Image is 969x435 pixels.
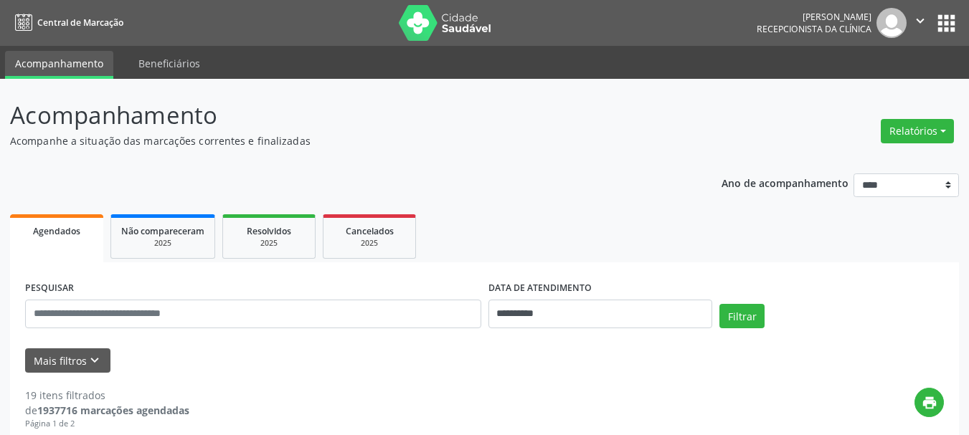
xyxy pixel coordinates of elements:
button: Filtrar [719,304,765,328]
i: print [922,395,937,411]
a: Beneficiários [128,51,210,76]
button: Mais filtroskeyboard_arrow_down [25,348,110,373]
div: [PERSON_NAME] [757,11,871,23]
span: Cancelados [346,225,394,237]
label: DATA DE ATENDIMENTO [488,277,592,300]
button: Relatórios [881,119,954,143]
div: Página 1 de 2 [25,418,189,430]
a: Central de Marcação [10,11,123,34]
span: Não compareceram [121,225,204,237]
span: Recepcionista da clínica [757,23,871,35]
span: Central de Marcação [37,16,123,29]
i:  [912,13,928,29]
div: 2025 [121,238,204,249]
p: Acompanhe a situação das marcações correntes e finalizadas [10,133,674,148]
div: 19 itens filtrados [25,388,189,403]
button: apps [934,11,959,36]
a: Acompanhamento [5,51,113,79]
strong: 1937716 marcações agendadas [37,403,189,417]
div: de [25,403,189,418]
button:  [907,8,934,38]
span: Agendados [33,225,80,237]
p: Ano de acompanhamento [722,173,849,191]
img: img [876,8,907,38]
p: Acompanhamento [10,97,674,133]
label: PESQUISAR [25,277,74,300]
i: keyboard_arrow_down [87,353,103,368]
button: print [914,388,944,417]
span: Resolvidos [247,225,291,237]
div: 2025 [334,238,405,249]
div: 2025 [233,238,305,249]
